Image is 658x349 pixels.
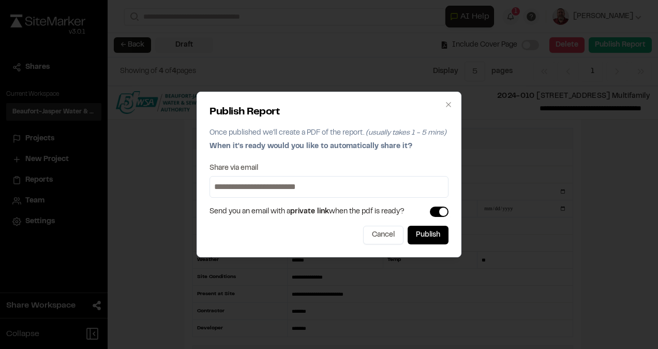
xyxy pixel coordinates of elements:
span: private link [290,209,329,215]
span: (usually takes 1 - 5 mins) [366,130,446,136]
button: Cancel [363,226,403,244]
p: Once published we'll create a PDF of the report. [210,127,448,139]
span: Send you an email with a when the pdf is ready? [210,206,405,217]
span: When it's ready would you like to automatically share it? [210,143,412,150]
h2: Publish Report [210,105,448,120]
label: Share via email [210,165,258,172]
button: Publish [408,226,448,244]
